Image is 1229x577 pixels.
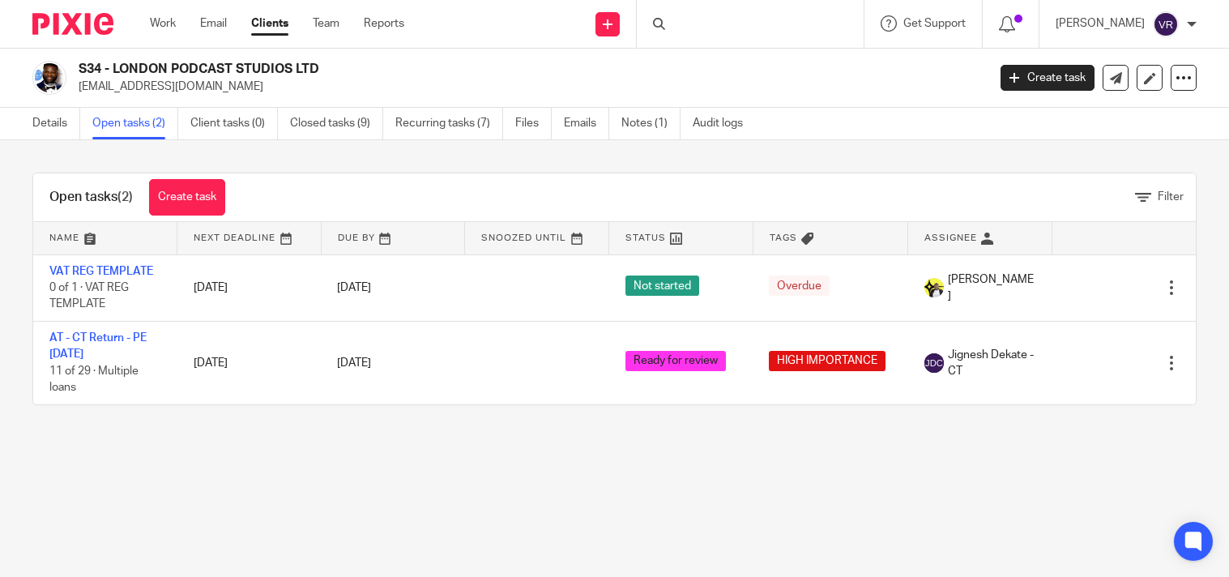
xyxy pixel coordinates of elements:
a: Team [313,15,339,32]
span: [PERSON_NAME] [948,271,1036,305]
a: Email [200,15,227,32]
span: [DATE] [337,282,371,293]
a: Client tasks (0) [190,108,278,139]
img: Carine-Starbridge.jpg [924,278,944,297]
td: [DATE] [177,254,322,321]
a: Create task [1001,65,1095,91]
a: Open tasks (2) [92,108,178,139]
a: Audit logs [693,108,755,139]
span: 0 of 1 · VAT REG TEMPLATE [49,282,129,310]
img: Pixie [32,13,113,35]
span: Ready for review [625,351,726,371]
span: [DATE] [337,357,371,369]
h2: S34 - LONDON PODCAST STUDIOS LTD [79,61,796,78]
span: 11 of 29 · Multiple loans [49,365,139,394]
a: Closed tasks (9) [290,108,383,139]
a: Work [150,15,176,32]
p: [PERSON_NAME] [1056,15,1145,32]
span: Status [625,233,666,242]
span: (2) [117,190,133,203]
h1: Open tasks [49,189,133,206]
span: Tags [770,233,797,242]
span: Not started [625,276,699,296]
img: svg%3E [1153,11,1179,37]
a: Reports [364,15,404,32]
span: Overdue [769,276,830,296]
span: HIGH IMPORTANCE [769,351,885,371]
img: svg%3E [924,353,944,373]
span: Jignesh Dekate - CT [948,347,1036,380]
a: Create task [149,179,225,216]
p: [EMAIL_ADDRESS][DOMAIN_NAME] [79,79,976,95]
a: Emails [564,108,609,139]
a: Clients [251,15,288,32]
a: AT - CT Return - PE [DATE] [49,332,147,360]
a: Recurring tasks (7) [395,108,503,139]
a: Details [32,108,80,139]
td: [DATE] [177,321,322,404]
a: Notes (1) [621,108,681,139]
span: Snoozed Until [481,233,566,242]
span: Get Support [903,18,966,29]
a: Files [515,108,552,139]
img: Kiosa%20Sukami%20Getty%20Images.png [32,61,66,95]
span: Filter [1158,191,1184,203]
a: VAT REG TEMPLATE [49,266,153,277]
